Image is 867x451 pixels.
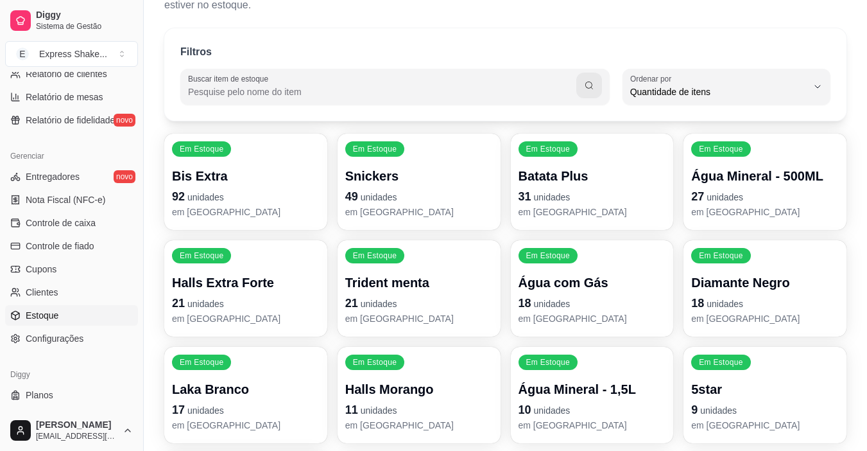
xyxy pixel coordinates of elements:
[345,401,493,419] p: 11
[691,167,839,185] p: Água Mineral - 500ML
[5,166,138,187] a: Entregadoresnovo
[691,188,839,206] p: 27
[361,192,397,202] span: unidades
[345,167,493,185] p: Snickers
[707,299,743,309] span: unidades
[699,251,743,261] p: Em Estoque
[164,240,327,337] button: Em EstoqueHalls Extra Forte21unidadesem [GEOGRAPHIC_DATA]
[5,87,138,107] a: Relatório de mesas
[164,134,327,230] button: Em EstoqueBis Extra92unidadesem [GEOGRAPHIC_DATA]
[188,73,273,84] label: Buscar item de estoque
[26,114,115,127] span: Relatório de fidelidade
[26,67,107,80] span: Relatório de clientes
[5,41,138,67] button: Select a team
[5,408,138,429] a: Precisa de ajuda?
[526,357,570,367] p: Em Estoque
[630,85,807,98] span: Quantidade de itens
[691,419,839,432] p: em [GEOGRAPHIC_DATA]
[36,420,117,431] span: [PERSON_NAME]
[5,364,138,385] div: Diggy
[519,312,666,325] p: em [GEOGRAPHIC_DATA]
[5,385,138,405] a: Planos
[172,274,320,292] p: Halls Extra Forte
[707,192,743,202] span: unidades
[353,357,397,367] p: Em Estoque
[345,274,493,292] p: Trident menta
[26,170,80,183] span: Entregadores
[187,299,224,309] span: unidades
[519,294,666,312] p: 18
[172,401,320,419] p: 17
[691,380,839,398] p: 5star
[519,274,666,292] p: Água com Gás
[511,347,674,443] button: Em EstoqueÁgua Mineral - 1,5L10unidadesem [GEOGRAPHIC_DATA]
[699,357,743,367] p: Em Estoque
[345,188,493,206] p: 49
[519,380,666,398] p: Água Mineral - 1,5L
[172,167,320,185] p: Bis Extra
[519,401,666,419] p: 10
[26,193,105,206] span: Nota Fiscal (NFC-e)
[526,144,570,154] p: Em Estoque
[519,419,666,432] p: em [GEOGRAPHIC_DATA]
[5,282,138,303] a: Clientes
[5,259,138,279] a: Cupons
[187,405,224,416] span: unidades
[691,294,839,312] p: 18
[353,144,397,154] p: Em Estoque
[26,286,58,299] span: Clientes
[26,263,56,276] span: Cupons
[526,251,570,261] p: Em Estoque
[361,299,397,309] span: unidades
[180,44,212,60] p: Filtros
[519,167,666,185] p: Batata Plus
[172,419,320,432] p: em [GEOGRAPHIC_DATA]
[519,188,666,206] p: 31
[361,405,397,416] span: unidades
[338,134,501,230] button: Em EstoqueSnickers49unidadesem [GEOGRAPHIC_DATA]
[353,251,397,261] p: Em Estoque
[345,380,493,398] p: Halls Morango
[26,240,94,252] span: Controle de fiado
[338,347,501,443] button: Em EstoqueHalls Morango11unidadesem [GEOGRAPHIC_DATA]
[5,236,138,256] a: Controle de fiado
[180,144,223,154] p: Em Estoque
[345,294,493,312] p: 21
[691,274,839,292] p: Diamante Negro
[5,328,138,349] a: Configurações
[5,305,138,326] a: Estoque
[5,5,138,36] a: DiggySistema de Gestão
[630,73,676,84] label: Ordenar por
[5,190,138,210] a: Nota Fiscal (NFC-e)
[36,21,133,31] span: Sistema de Gestão
[26,217,96,229] span: Controle de caixa
[172,380,320,398] p: Laka Branco
[691,401,839,419] p: 9
[36,431,117,441] span: [EMAIL_ADDRESS][DOMAIN_NAME]
[691,312,839,325] p: em [GEOGRAPHIC_DATA]
[188,85,576,98] input: Buscar item de estoque
[172,206,320,218] p: em [GEOGRAPHIC_DATA]
[534,192,571,202] span: unidades
[511,134,674,230] button: Em EstoqueBatata Plus31unidadesem [GEOGRAPHIC_DATA]
[338,240,501,337] button: Em EstoqueTrident menta21unidadesem [GEOGRAPHIC_DATA]
[700,405,737,416] span: unidades
[172,188,320,206] p: 92
[36,10,133,21] span: Diggy
[26,389,53,402] span: Planos
[511,240,674,337] button: Em EstoqueÁgua com Gás18unidadesem [GEOGRAPHIC_DATA]
[187,192,224,202] span: unidades
[26,332,83,345] span: Configurações
[16,48,29,60] span: E
[683,240,846,337] button: Em EstoqueDiamante Negro18unidadesem [GEOGRAPHIC_DATA]
[345,419,493,432] p: em [GEOGRAPHIC_DATA]
[622,69,830,105] button: Ordenar porQuantidade de itens
[683,347,846,443] button: Em Estoque5star9unidadesem [GEOGRAPHIC_DATA]
[5,64,138,84] a: Relatório de clientes
[691,206,839,218] p: em [GEOGRAPHIC_DATA]
[172,312,320,325] p: em [GEOGRAPHIC_DATA]
[5,146,138,166] div: Gerenciar
[534,405,571,416] span: unidades
[345,206,493,218] p: em [GEOGRAPHIC_DATA]
[39,48,107,60] div: Express Shake ...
